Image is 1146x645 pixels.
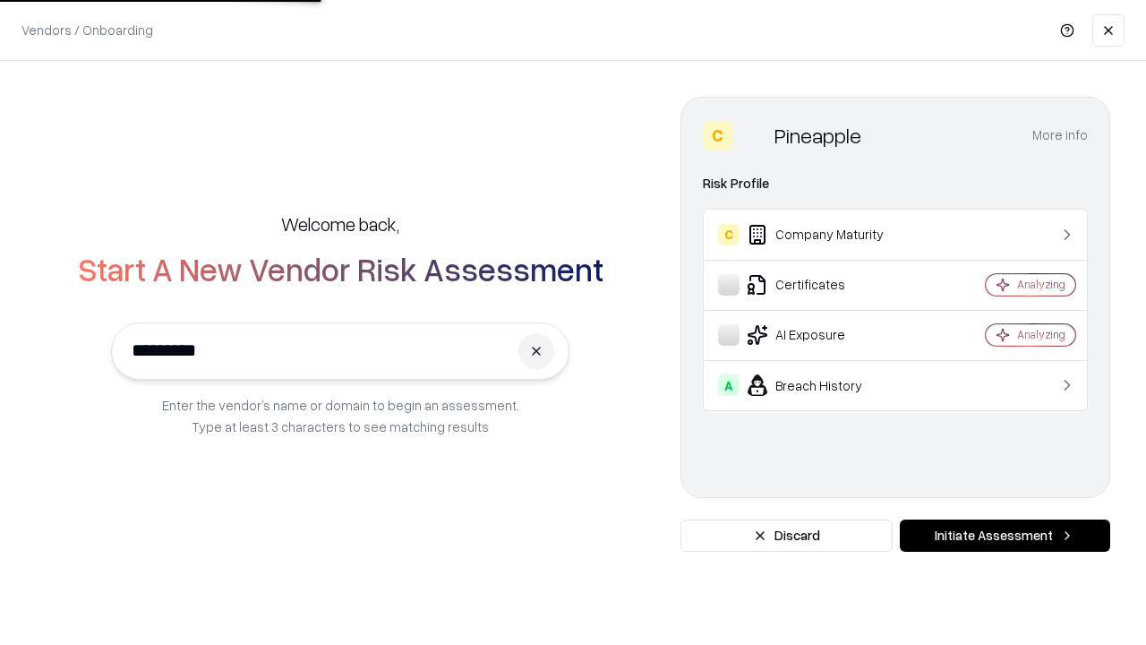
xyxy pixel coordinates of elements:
div: C [718,224,740,245]
div: A [718,374,740,396]
button: More info [1032,119,1088,151]
div: Risk Profile [703,173,1088,194]
div: Pineapple [774,121,861,150]
h5: Welcome back, [281,211,399,236]
h2: Start A New Vendor Risk Assessment [78,251,603,287]
div: Analyzing [1017,327,1065,342]
div: Breach History [718,374,932,396]
button: Discard [680,520,893,552]
img: Pineapple [739,121,767,150]
div: AI Exposure [718,324,932,346]
div: C [703,121,731,150]
button: Initiate Assessment [900,520,1110,552]
p: Vendors / Onboarding [21,21,153,39]
p: Enter the vendor’s name or domain to begin an assessment. Type at least 3 characters to see match... [162,394,519,437]
div: Company Maturity [718,224,932,245]
div: Certificates [718,274,932,296]
div: Analyzing [1017,277,1065,292]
